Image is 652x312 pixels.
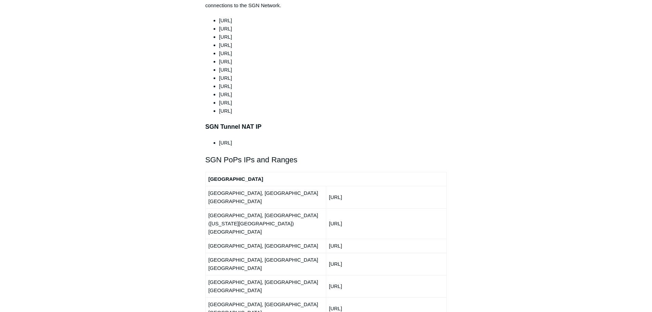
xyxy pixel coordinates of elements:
span: [URL] [219,83,232,89]
td: [URL] [326,208,446,239]
span: [URL] [219,91,232,97]
td: [GEOGRAPHIC_DATA], [GEOGRAPHIC_DATA] [GEOGRAPHIC_DATA] [205,253,326,275]
li: [URL] [219,25,447,33]
span: [URL] [219,75,232,81]
li: [URL] [219,107,447,115]
td: [URL] [326,275,446,297]
td: [URL] [326,239,446,253]
span: [URL] [219,100,232,105]
li: [URL] [219,49,447,58]
td: [URL] [326,253,446,275]
li: [URL] [219,58,447,66]
td: [GEOGRAPHIC_DATA], [GEOGRAPHIC_DATA] ([US_STATE][GEOGRAPHIC_DATA]) [GEOGRAPHIC_DATA] [205,208,326,239]
td: [GEOGRAPHIC_DATA], [GEOGRAPHIC_DATA] [205,239,326,253]
td: [URL] [326,186,446,208]
li: [URL] [219,139,447,147]
h3: SGN Tunnel NAT IP [205,122,447,132]
strong: [GEOGRAPHIC_DATA] [208,176,263,182]
span: [URL] [219,67,232,73]
td: [GEOGRAPHIC_DATA], [GEOGRAPHIC_DATA] [GEOGRAPHIC_DATA] [205,186,326,208]
h2: SGN PoPs IPs and Ranges [205,154,447,166]
li: [URL] [219,41,447,49]
li: [URL] [219,33,447,41]
td: [GEOGRAPHIC_DATA], [GEOGRAPHIC_DATA] [GEOGRAPHIC_DATA] [205,275,326,297]
span: [URL] [219,17,232,23]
